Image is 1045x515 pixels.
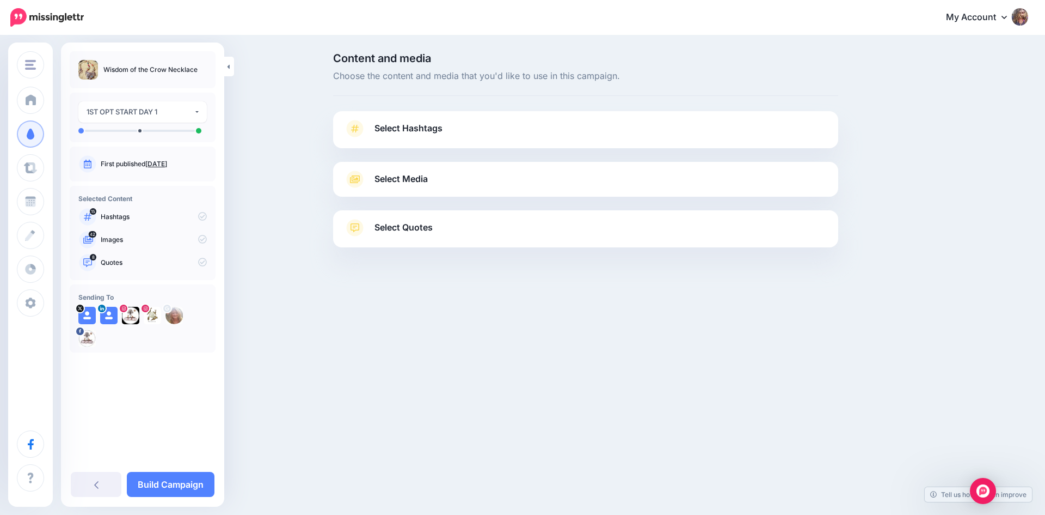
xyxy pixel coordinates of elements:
a: Select Hashtags [344,120,827,148]
span: Select Hashtags [374,121,442,136]
img: 416000054_833754782093805_3378606402551713500_n-bsa154571.jpg [78,330,96,347]
button: 1ST OPT START DAY 1 [78,101,207,123]
span: Select Media [374,172,428,186]
span: Choose the content and media that you'd like to use in this campaign. [333,69,838,83]
span: 42 [89,231,96,238]
h4: Sending To [78,293,207,301]
a: Select Quotes [344,219,827,247]
img: ACg8ocIItpYAggqCbx6VYXN5tdamGL_Fhn_V6AAPUNdtv8VkzcvINPgs96-c-89235.png [165,307,183,324]
span: 15 [90,208,96,215]
p: Images [101,235,207,245]
a: My Account [935,4,1029,31]
img: 469720123_1986025008541356_8358818119560858757_n-bsa154275.jpg [122,307,139,324]
img: user_default_image.png [100,307,118,324]
img: 521cfaa8fe401e191dd99b6fcaf346fe_thumb.jpg [78,60,98,80]
a: Select Media [344,171,827,188]
div: Open Intercom Messenger [970,478,996,504]
p: Quotes [101,258,207,268]
h4: Selected Content [78,195,207,203]
a: [DATE] [145,160,167,168]
p: First published [101,159,207,169]
img: menu.png [25,60,36,70]
span: 8 [90,254,96,260]
span: Select Quotes [374,220,433,235]
img: Missinglettr [10,8,84,27]
img: 29093076_177830786186637_2442668774499811328_n-bsa154574.jpg [144,307,161,324]
a: Tell us how we can improve [925,487,1032,502]
p: Hashtags [101,212,207,222]
div: 1ST OPT START DAY 1 [87,106,194,118]
span: Content and media [333,53,838,64]
p: Wisdom of the Crow Necklace [103,64,198,75]
img: user_default_image.png [78,307,96,324]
